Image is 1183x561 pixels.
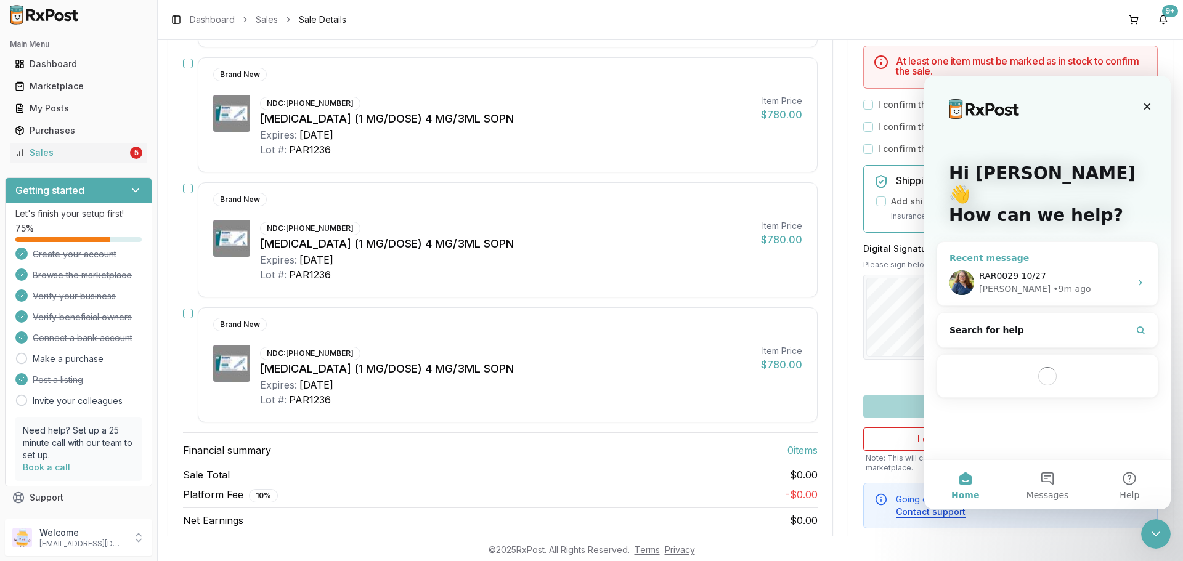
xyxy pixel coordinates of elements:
button: Dashboard [5,54,152,74]
div: Brand New [213,318,267,331]
span: Sale Details [299,14,346,26]
div: Purchases [15,124,142,137]
div: [MEDICAL_DATA] (1 MG/DOSE) 4 MG/3ML SOPN [260,235,751,252]
img: Ozempic (1 MG/DOSE) 4 MG/3ML SOPN [213,220,250,257]
div: Going on vacation? Need to put items on hold for a moment? [896,493,1147,517]
div: Lot #: [260,392,287,407]
span: Connect a bank account [33,332,132,344]
span: Verify beneficial owners [33,311,132,323]
button: Support [5,486,152,509]
h3: Getting started [15,183,84,198]
a: Marketplace [10,75,147,97]
div: $780.00 [761,232,802,247]
button: Feedback [5,509,152,531]
div: [MEDICAL_DATA] (1 MG/DOSE) 4 MG/3ML SOPN [260,360,751,377]
a: Purchases [10,119,147,142]
a: Terms [635,544,660,555]
h5: At least one item must be marked as in stock to confirm the sale. [896,56,1147,76]
span: Sale Total [183,467,230,482]
div: Lot #: [260,142,287,157]
span: Platform Fee [183,487,278,502]
span: 0 item s [787,443,818,458]
span: - $0.00 [786,488,818,501]
img: Ozempic (1 MG/DOSE) 4 MG/3ML SOPN [213,95,250,132]
h5: Shipping Insurance [896,176,1147,185]
a: Book a call [23,462,70,472]
div: [DATE] [299,127,333,142]
div: NDC: [PHONE_NUMBER] [260,97,360,110]
p: Welcome [39,527,125,539]
div: Lot #: [260,267,287,282]
label: I confirm that all 0 selected items match the listed condition [878,121,1132,133]
span: Net Earnings [183,513,243,528]
div: Brand New [213,68,267,81]
div: Item Price [761,220,802,232]
div: 5 [130,147,142,159]
div: $780.00 [761,357,802,372]
img: RxPost Logo [5,5,84,25]
button: Sales5 [5,143,152,163]
button: Purchases [5,121,152,140]
button: Contact support [896,505,966,517]
div: PAR1236 [289,142,331,157]
img: Ozempic (1 MG/DOSE) 4 MG/3ML SOPN [213,345,250,382]
iframe: Intercom live chat [1141,519,1171,549]
div: Expires: [260,252,297,267]
a: My Posts [10,97,147,119]
span: Post a listing [33,374,83,386]
nav: breadcrumb [190,14,346,26]
a: Dashboard [10,53,147,75]
div: Dashboard [15,58,142,70]
h2: Main Menu [10,39,147,49]
label: I confirm that all expiration dates are correct [878,143,1070,155]
div: [DATE] [299,252,333,267]
div: My Posts [15,102,142,115]
a: Dashboard [190,14,235,26]
span: $0.00 [790,467,818,482]
h3: Digital Signature [863,242,1158,254]
iframe: Intercom live chat [924,76,1171,509]
div: Sales [15,147,128,159]
a: Make a purchase [33,353,104,365]
span: Verify your business [33,290,116,302]
a: Sales [256,14,278,26]
a: Invite your colleagues [33,395,123,407]
span: Feedback [30,514,71,526]
div: 9+ [1162,5,1178,17]
div: PAR1236 [289,392,331,407]
p: Need help? Set up a 25 minute call with our team to set up. [23,424,134,461]
span: Browse the marketplace [33,269,132,281]
div: [DATE] [299,377,333,392]
span: Create your account [33,248,116,260]
a: Sales5 [10,142,147,164]
div: NDC: [PHONE_NUMBER] [260,347,360,360]
div: Marketplace [15,80,142,92]
p: Note: This will cancel the sale and automatically remove these items from the marketplace. [863,453,1158,472]
div: Expires: [260,127,297,142]
img: User avatar [12,528,32,547]
label: I confirm that the 0 selected items are in stock and ready to ship [878,99,1152,111]
p: Let's finish your setup first! [15,208,142,220]
a: Privacy [665,544,695,555]
label: Add shipping insurance for $0.00 ( 1.5 % of order value) [891,195,1126,208]
div: [MEDICAL_DATA] (1 MG/DOSE) 4 MG/3ML SOPN [260,110,751,127]
button: I don't have these items available anymore [863,427,1158,450]
div: $780.00 [761,107,802,122]
div: 10 % [249,489,278,502]
div: Item Price [761,95,802,107]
